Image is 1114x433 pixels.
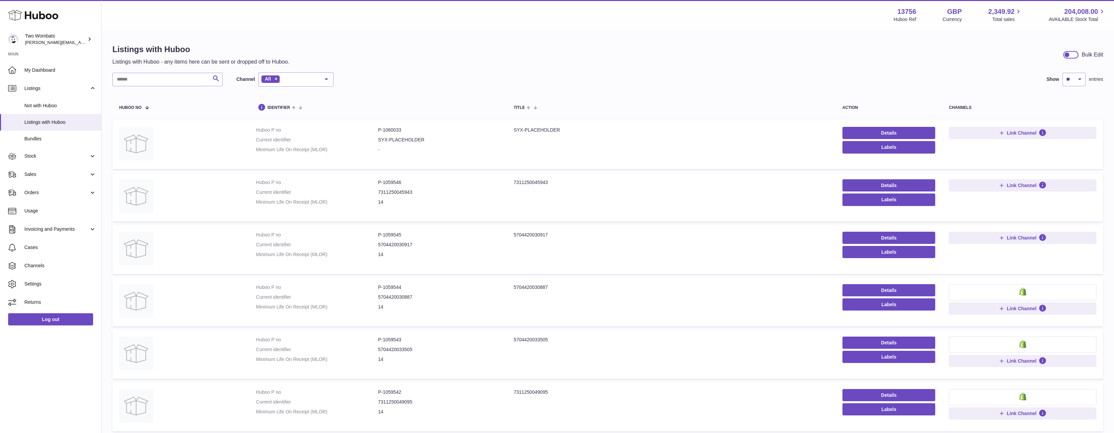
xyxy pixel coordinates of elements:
[514,106,525,110] span: title
[949,302,1096,315] button: Link Channel
[119,127,153,161] img: SYX-PLACEHOLDER
[1049,16,1106,23] span: AVAILABLE Stock Total
[842,403,936,415] button: Labels
[24,189,89,196] span: Orders
[514,284,829,291] div: 5704420030887
[947,7,962,16] strong: GBP
[25,33,86,46] div: Two Wombats
[24,244,96,251] span: Cases
[256,127,378,133] dt: Huboo P no
[1007,358,1036,364] span: Link Channel
[236,76,255,83] label: Channel
[256,389,378,395] dt: Huboo P no
[119,337,153,370] img: 5704420033505
[949,407,1096,419] button: Link Channel
[378,356,500,363] dd: 14
[1019,288,1026,296] img: shopify-small.png
[1049,7,1106,23] a: 204,008.00 AVAILABLE Stock Total
[256,304,378,310] dt: Minimum Life On Receipt (MLOR)
[1019,340,1026,348] img: shopify-small.png
[119,389,153,423] img: 7311250049095
[1089,76,1103,83] span: entries
[842,284,936,296] a: Details
[256,356,378,363] dt: Minimum Life On Receipt (MLOR)
[24,102,96,109] span: Not with Huboo
[949,232,1096,244] button: Link Channel
[119,232,153,266] img: 5704420030917
[24,171,89,178] span: Sales
[256,284,378,291] dt: Huboo P no
[842,337,936,349] a: Details
[1007,235,1036,241] span: Link Channel
[378,399,500,405] dd: 7311250049095
[842,106,936,110] div: action
[378,389,500,395] dd: P-1059542
[842,246,936,258] button: Labels
[256,242,378,248] dt: Current identifier
[842,232,936,244] a: Details
[1007,305,1036,312] span: Link Channel
[378,284,500,291] dd: P-1059544
[267,106,290,110] span: identifier
[514,337,829,343] div: 5704420033505
[1007,130,1036,136] span: Link Channel
[378,137,500,143] dd: SYX-PLACEHOLDER
[514,127,829,133] div: SYX-PLACEHOLDER
[256,146,378,153] dt: Minimum Life On Receipt (MLOR)
[1047,76,1059,83] label: Show
[25,40,136,45] span: [PERSON_NAME][EMAIL_ADDRESS][DOMAIN_NAME]
[378,242,500,248] dd: 5704420030917
[112,44,290,55] h1: Listings with Huboo
[265,76,271,82] span: All
[894,16,916,23] div: Huboo Ref
[24,153,89,159] span: Stock
[1007,182,1036,188] span: Link Channel
[112,58,290,66] p: Listings with Huboo - any items here can be sent or dropped off to Huboo.
[378,179,500,186] dd: P-1059546
[1082,51,1103,59] div: Bulk Edit
[514,179,829,186] div: 7311250045943
[378,409,500,415] dd: 14
[24,67,96,73] span: My Dashboard
[1007,410,1036,416] span: Link Channel
[119,284,153,318] img: 5704420030887
[8,313,93,325] a: Log out
[949,355,1096,367] button: Link Channel
[378,346,500,353] dd: 5704420033505
[988,7,1023,23] a: 2,349.92 Total sales
[1064,7,1098,16] span: 204,008.00
[119,106,142,110] span: Huboo no
[842,298,936,311] button: Labels
[842,351,936,363] button: Labels
[256,294,378,300] dt: Current identifier
[256,232,378,238] dt: Huboo P no
[378,189,500,196] dd: 7311250045943
[378,127,500,133] dd: P-1060033
[256,189,378,196] dt: Current identifier
[256,346,378,353] dt: Current identifier
[378,146,500,153] dd: -
[24,85,89,92] span: Listings
[988,7,1015,16] span: 2,349.92
[256,409,378,415] dt: Minimum Life On Receipt (MLOR)
[949,179,1096,191] button: Link Channel
[378,199,500,205] dd: 14
[378,304,500,310] dd: 14
[256,251,378,258] dt: Minimum Life On Receipt (MLOR)
[24,263,96,269] span: Channels
[842,141,936,153] button: Labels
[378,232,500,238] dd: P-1059545
[897,7,916,16] strong: 13756
[514,232,829,238] div: 5704420030917
[24,136,96,142] span: Bundles
[842,127,936,139] a: Details
[378,337,500,343] dd: P-1059543
[256,137,378,143] dt: Current identifier
[514,389,829,395] div: 7311250049095
[943,16,962,23] div: Currency
[256,337,378,343] dt: Huboo P no
[842,389,936,401] a: Details
[992,16,1022,23] span: Total sales
[24,281,96,287] span: Settings
[949,127,1096,139] button: Link Channel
